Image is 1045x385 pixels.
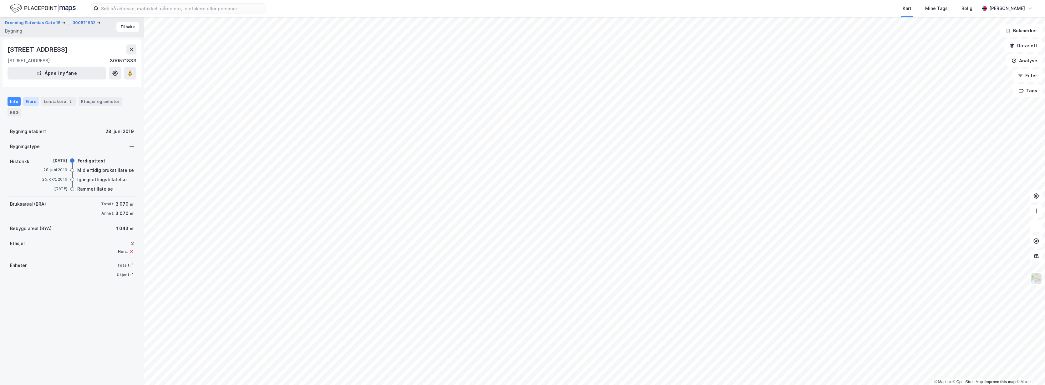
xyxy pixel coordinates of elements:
a: OpenStreetMap [953,380,983,384]
div: Etasjer [10,240,25,247]
div: 3 070 ㎡ [115,200,134,208]
button: Datasett [1004,39,1042,52]
div: Bygningstype [10,143,40,150]
div: Bygning [5,27,22,35]
div: Kart [903,5,911,12]
button: Filter [1012,69,1042,82]
div: 2 [67,98,74,105]
button: Åpne i ny fane [8,67,106,80]
div: 3 070 ㎡ [115,210,134,217]
div: [STREET_ADDRESS] [8,44,69,54]
div: [DATE] [42,186,67,192]
iframe: Chat Widget [1014,355,1045,385]
div: Etasjer og enheter [81,99,120,104]
a: Improve this map [985,380,1016,384]
button: Tilbake [116,22,139,32]
div: Rammetillatelse [77,185,113,193]
div: Midlertidig brukstillatelse [77,167,134,174]
div: 1 043 ㎡ [116,225,134,232]
div: Kontrollprogram for chat [1014,355,1045,385]
div: [STREET_ADDRESS] [8,57,50,64]
div: Heis: [118,249,128,254]
button: 300571832 [73,20,97,26]
input: Søk på adresse, matrikkel, gårdeiere, leietakere eller personer [99,4,266,13]
div: 25. okt. 2016 [42,177,67,182]
div: 1 [132,262,134,269]
div: Leietakere [41,97,76,106]
button: Analyse [1006,54,1042,67]
div: Info [8,97,21,106]
div: Igangsettingstillatelse [77,176,127,183]
div: [PERSON_NAME] [989,5,1025,12]
div: 1 [132,271,134,279]
div: Historikk [10,158,29,165]
button: Dronning Eufemias Gate 15 [5,19,62,27]
div: — [130,143,134,150]
div: 28. juni 2019 [42,167,67,173]
div: Ukjent: [117,272,130,277]
div: 28. juni 2019 [105,128,134,135]
div: Bolig [961,5,972,12]
div: Mine Tags [925,5,948,12]
div: Bygning etablert [10,128,46,135]
a: Mapbox [934,380,951,384]
div: Ferdigattest [78,157,105,165]
div: 300571833 [110,57,136,64]
img: Z [1030,273,1042,285]
button: Bokmerker [1000,24,1042,37]
div: Totalt: [101,202,114,207]
button: Tags [1013,85,1042,97]
div: 2 [118,240,134,247]
img: logo.f888ab2527a4732fd821a326f86c7f29.svg [10,3,76,14]
div: Enheter [10,262,27,269]
div: Annet: [101,211,114,216]
div: ... [66,19,70,27]
div: ESG [8,108,21,116]
div: Eiere [23,97,39,106]
div: Bebygd areal (BYA) [10,225,52,232]
div: Bruksareal (BRA) [10,200,46,208]
div: Totalt: [117,263,130,268]
div: [DATE] [42,158,67,163]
